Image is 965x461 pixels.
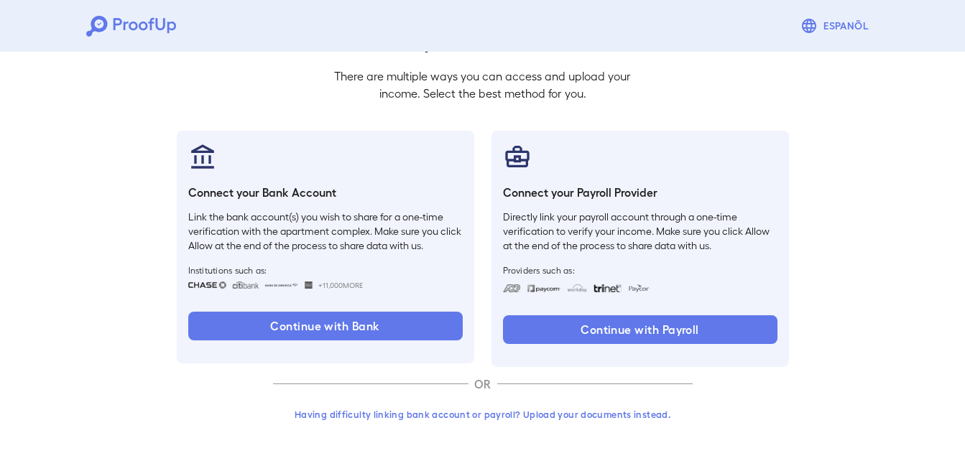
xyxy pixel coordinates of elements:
img: chase.svg [188,281,226,289]
span: +11,000 More [318,279,363,291]
img: bankOfAmerica.svg [264,281,299,289]
img: citibank.svg [232,281,259,289]
p: Link the bank account(s) you wish to share for a one-time verification with the apartment complex... [188,210,463,253]
img: payrollProvider.svg [503,142,532,171]
p: OR [468,376,497,393]
h6: Connect your Payroll Provider [503,184,777,201]
img: paycon.svg [627,284,650,292]
button: Continue with Bank [188,312,463,340]
img: adp.svg [503,284,521,292]
span: Institutions such as: [188,264,463,276]
img: bankAccount.svg [188,142,217,171]
button: Espanõl [795,11,879,40]
img: workday.svg [567,284,588,292]
p: Directly link your payroll account through a one-time verification to verify your income. Make su... [503,210,777,253]
span: Providers such as: [503,264,777,276]
img: wellsfargo.svg [305,281,313,289]
h6: Connect your Bank Account [188,184,463,201]
button: Continue with Payroll [503,315,777,344]
p: There are multiple ways you can access and upload your income. Select the best method for you. [323,67,642,102]
img: paycom.svg [527,284,561,292]
button: Having difficulty linking bank account or payroll? Upload your documents instead. [273,401,693,427]
img: trinet.svg [594,284,622,292]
